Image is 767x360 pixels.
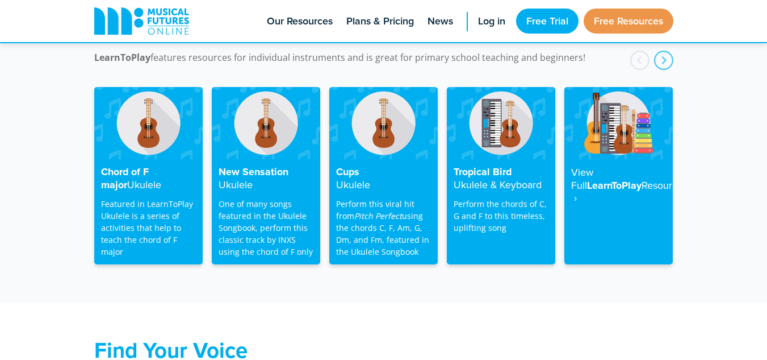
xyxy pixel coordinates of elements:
h4: Chord of F major [101,166,196,191]
em: Pitch Perfect [354,210,402,221]
p: Perform this viral hit from using the chords C, F, Am, G, Dm, and Fm, featured in the Ukulele Son... [336,198,431,258]
div: next [654,51,673,70]
a: CupsUkulele Perform this viral hit fromPitch Perfectusing the chords C, F, Am, G, Dm, and Fm, fea... [329,87,438,264]
h4: Tropical Bird [454,166,548,191]
h4: Cups [336,166,431,191]
p: features resources for individual instruments and is great for primary school teaching and beginn... [94,51,673,64]
span: Log in [478,14,505,29]
a: New SensationUkulele One of many songs featured in the Ukulele Songbook, perform this classic tra... [212,87,320,264]
p: Featured in LearnToPlay Ukulele is a series of activities that help to teach the chord of F major [101,198,196,258]
strong: Ukulele [336,177,370,192]
strong: Ukulele [127,177,161,192]
h4: New Sensation [219,166,313,191]
span: Our Resources [267,14,333,29]
div: prev [630,51,649,70]
p: Perform the chords of C, G and F to this timeless, uplifting song [454,198,548,234]
a: Free Trial [516,9,579,34]
strong: View Full [571,165,593,192]
span: Plans & Pricing [346,14,414,29]
h4: LearnToPlay [571,166,666,205]
p: One of many songs featured in the Ukulele Songbook, perform this classic track by INXS using the ... [219,198,313,258]
strong: Ukulele & Keyboard [454,177,542,192]
a: View FullLearnToPlayResource ‎ › [564,87,673,264]
a: Tropical BirdUkulele & Keyboard Perform the chords of C, G and F to this timeless, uplifting song [447,87,555,264]
strong: LearnToPlay [94,51,150,64]
a: Free Resources [584,9,673,34]
strong: Ukulele [219,177,253,192]
span: News [427,14,453,29]
a: Chord of F majorUkulele Featured in LearnToPlay Ukulele is a series of activities that help to te... [94,87,203,264]
strong: Resource ‎ › [571,178,683,205]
